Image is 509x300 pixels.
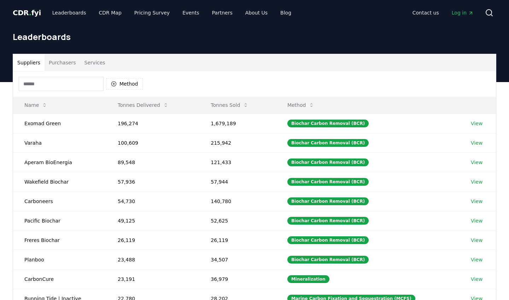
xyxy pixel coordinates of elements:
[199,250,276,269] td: 34,507
[13,133,106,152] td: Varaha
[106,172,199,191] td: 57,936
[106,250,199,269] td: 23,488
[240,6,273,19] a: About Us
[471,237,482,244] a: View
[106,230,199,250] td: 26,119
[13,191,106,211] td: Carboneers
[471,217,482,224] a: View
[199,152,276,172] td: 121,433
[199,133,276,152] td: 215,942
[13,152,106,172] td: Aperam BioEnergia
[13,8,41,17] span: CDR fyi
[13,230,106,250] td: Freres Biochar
[13,8,41,18] a: CDR.fyi
[205,98,254,112] button: Tonnes Sold
[45,54,80,71] button: Purchasers
[287,158,369,166] div: Biochar Carbon Removal (BCR)
[275,6,297,19] a: Blog
[177,6,205,19] a: Events
[287,120,369,127] div: Biochar Carbon Removal (BCR)
[13,250,106,269] td: Planboo
[452,9,474,16] span: Log in
[287,256,369,264] div: Biochar Carbon Removal (BCR)
[112,98,174,112] button: Tonnes Delivered
[29,8,31,17] span: .
[282,98,320,112] button: Method
[13,211,106,230] td: Pacific Biochar
[407,6,479,19] nav: Main
[199,114,276,133] td: 1,679,189
[106,211,199,230] td: 49,125
[199,191,276,211] td: 140,780
[287,139,369,147] div: Biochar Carbon Removal (BCR)
[13,54,45,71] button: Suppliers
[13,31,496,42] h1: Leaderboards
[106,133,199,152] td: 100,609
[129,6,175,19] a: Pricing Survey
[19,98,53,112] button: Name
[287,275,329,283] div: Mineralization
[471,256,482,263] a: View
[106,269,199,289] td: 23,191
[287,178,369,186] div: Biochar Carbon Removal (BCR)
[471,139,482,146] a: View
[106,78,143,90] button: Method
[106,152,199,172] td: 89,548
[471,276,482,283] a: View
[13,114,106,133] td: Exomad Green
[199,230,276,250] td: 26,119
[199,269,276,289] td: 36,979
[93,6,127,19] a: CDR Map
[47,6,297,19] nav: Main
[13,172,106,191] td: Wakefield Biochar
[446,6,479,19] a: Log in
[199,172,276,191] td: 57,944
[13,269,106,289] td: CarbonCure
[80,54,110,71] button: Services
[287,236,369,244] div: Biochar Carbon Removal (BCR)
[206,6,238,19] a: Partners
[471,159,482,166] a: View
[287,197,369,205] div: Biochar Carbon Removal (BCR)
[199,211,276,230] td: 52,625
[287,217,369,225] div: Biochar Carbon Removal (BCR)
[407,6,445,19] a: Contact us
[106,191,199,211] td: 54,730
[471,178,482,185] a: View
[471,120,482,127] a: View
[106,114,199,133] td: 196,274
[471,198,482,205] a: View
[47,6,92,19] a: Leaderboards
